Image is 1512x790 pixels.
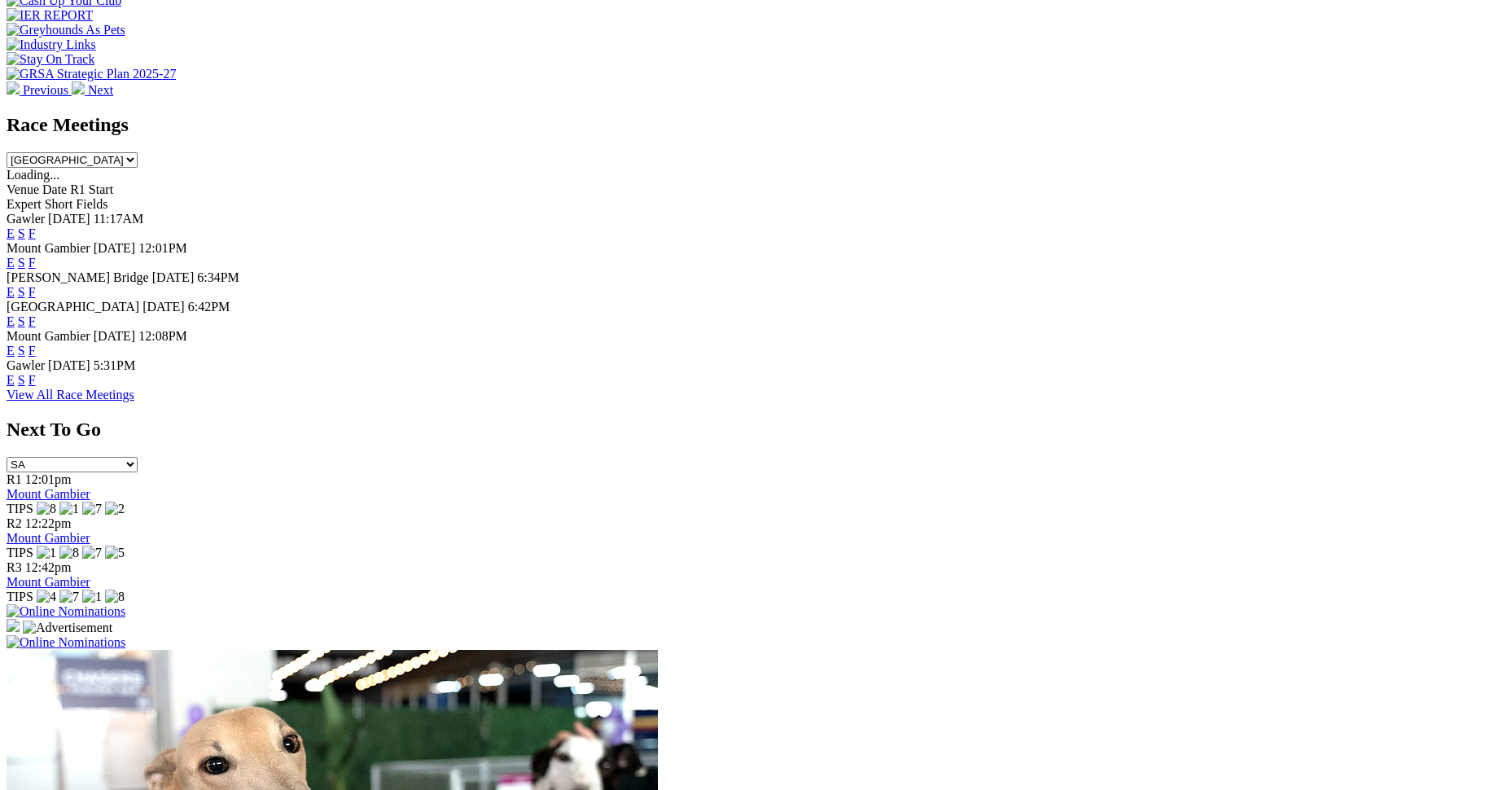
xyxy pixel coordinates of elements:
img: 8 [105,590,125,604]
span: Gawler [7,212,45,226]
a: S [18,314,25,328]
img: 15187_Greyhounds_GreysPlayCentral_Resize_SA_WebsiteBanner_300x115_2025.jpg [7,619,20,632]
span: R1 Start [70,182,113,196]
span: [DATE] [152,270,195,284]
a: F [28,373,36,387]
a: S [18,344,25,358]
img: 5 [105,546,125,560]
img: 1 [37,546,56,560]
a: Mount Gambier [7,531,90,545]
a: E [7,256,15,270]
span: R2 [7,516,22,530]
img: Online Nominations [7,635,125,650]
img: IER REPORT [7,8,93,23]
a: F [28,256,36,270]
a: E [7,373,15,387]
a: S [18,285,25,299]
span: [DATE] [48,358,90,372]
span: 12:01PM [138,241,187,255]
span: Expert [7,197,42,211]
img: Online Nominations [7,604,125,619]
span: [PERSON_NAME] Bridge [7,270,149,284]
span: [GEOGRAPHIC_DATA] [7,300,139,314]
span: 11:17AM [94,212,144,226]
a: S [18,256,25,270]
span: [DATE] [94,329,136,343]
span: Gawler [7,358,45,372]
span: 6:34PM [197,270,239,284]
img: 8 [59,546,79,560]
span: Short [45,197,73,211]
span: 12:01pm [25,472,72,486]
img: 7 [59,590,79,604]
img: 2 [105,502,125,516]
img: chevron-right-pager-white.svg [72,81,85,94]
span: TIPS [7,590,33,603]
h2: Next To Go [7,419,1505,441]
span: Mount Gambier [7,241,90,255]
span: Date [42,182,67,196]
img: 7 [82,546,102,560]
a: Mount Gambier [7,575,90,589]
img: Advertisement [23,621,112,635]
span: 6:42PM [188,300,230,314]
img: GRSA Strategic Plan 2025-27 [7,67,176,81]
span: Venue [7,182,39,196]
span: Loading... [7,168,59,182]
span: R1 [7,472,22,486]
span: [DATE] [94,241,136,255]
span: [DATE] [48,212,90,226]
a: E [7,226,15,240]
span: R3 [7,560,22,574]
span: TIPS [7,502,33,516]
a: Next [72,83,113,97]
span: Mount Gambier [7,329,90,343]
span: 12:08PM [138,329,187,343]
a: E [7,344,15,358]
span: [DATE] [142,300,185,314]
img: 1 [82,590,102,604]
img: 1 [59,502,79,516]
a: F [28,314,36,328]
img: Industry Links [7,37,96,52]
img: Greyhounds As Pets [7,23,125,37]
a: E [7,285,15,299]
img: Stay On Track [7,52,94,67]
a: E [7,314,15,328]
img: 8 [37,502,56,516]
a: S [18,226,25,240]
a: F [28,226,36,240]
span: Next [88,83,113,97]
span: 12:42pm [25,560,72,574]
h2: Race Meetings [7,114,1505,136]
a: F [28,344,36,358]
span: 12:22pm [25,516,72,530]
a: View All Race Meetings [7,388,134,402]
span: 5:31PM [94,358,136,372]
a: Mount Gambier [7,487,90,501]
a: F [28,285,36,299]
img: 7 [82,502,102,516]
span: TIPS [7,546,33,560]
img: 4 [37,590,56,604]
a: Previous [7,83,72,97]
img: chevron-left-pager-white.svg [7,81,20,94]
a: S [18,373,25,387]
span: Previous [23,83,68,97]
span: Fields [76,197,107,211]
